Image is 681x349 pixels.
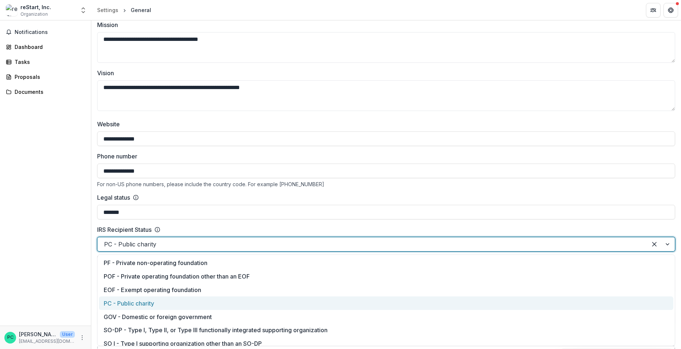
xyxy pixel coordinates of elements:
[60,331,75,338] p: User
[3,56,88,68] a: Tasks
[78,333,87,342] button: More
[99,270,673,283] div: POF - Private operating foundation other than an EOF
[20,3,51,11] div: reStart, Inc.
[97,152,671,161] label: Phone number
[97,181,675,187] div: For non-US phone numbers, please include the country code. For example [PHONE_NUMBER]
[97,20,671,29] label: Mission
[7,335,14,340] div: Patty Craft
[99,323,673,337] div: SO-DP - Type I, Type II, or Type III functionally integrated supporting organization
[99,256,673,270] div: PF - Private non-operating foundation
[20,11,48,18] span: Organization
[97,225,152,234] label: IRS Recipient Status
[19,330,57,338] p: [PERSON_NAME]
[15,29,85,35] span: Notifications
[15,43,82,51] div: Dashboard
[99,296,673,310] div: PC - Public charity
[3,86,88,98] a: Documents
[15,73,82,81] div: Proposals
[646,3,661,18] button: Partners
[663,3,678,18] button: Get Help
[3,26,88,38] button: Notifications
[97,69,671,77] label: Vision
[94,5,121,15] a: Settings
[97,120,671,129] label: Website
[6,4,18,16] img: reStart, Inc.
[15,88,82,96] div: Documents
[649,238,660,250] div: Clear selected options
[99,283,673,297] div: EOF - Exempt operating foundation
[78,3,88,18] button: Open entity switcher
[3,71,88,83] a: Proposals
[15,58,82,66] div: Tasks
[131,6,151,14] div: General
[97,6,118,14] div: Settings
[19,338,75,345] p: [EMAIL_ADDRESS][DOMAIN_NAME]
[99,310,673,323] div: GOV - Domestic or foreign government
[94,5,154,15] nav: breadcrumb
[97,193,130,202] label: Legal status
[3,41,88,53] a: Dashboard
